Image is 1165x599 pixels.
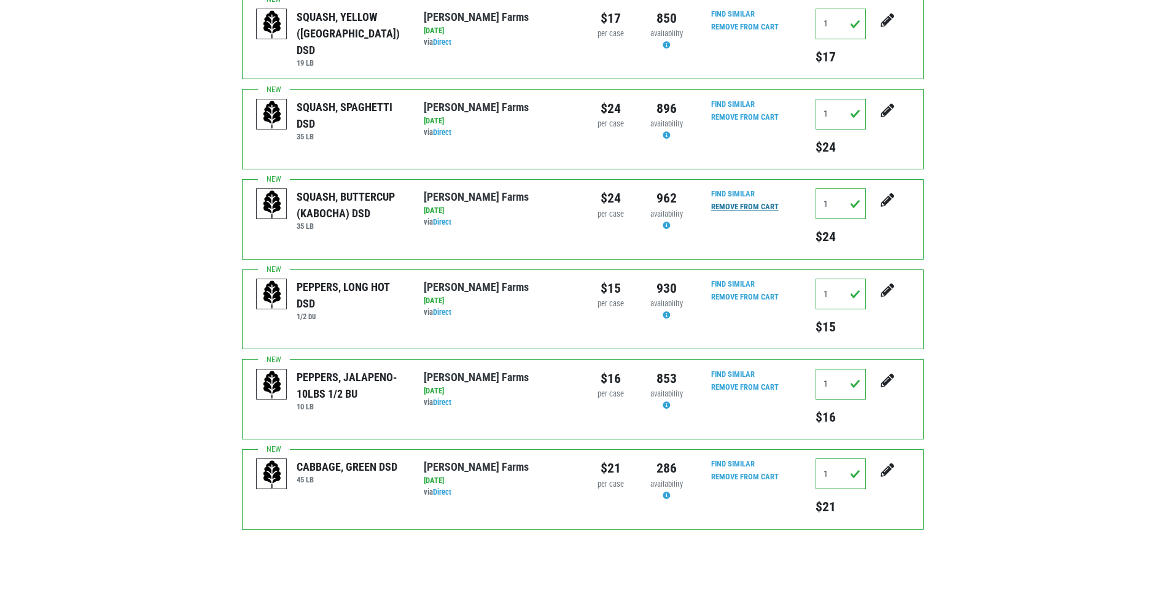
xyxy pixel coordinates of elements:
input: Remove From Cart [704,200,786,214]
input: Remove From Cart [704,290,786,304]
a: Direct [433,37,451,47]
h6: 10 LB [297,402,405,411]
div: PEPPERS, LONG HOT DSD [297,279,405,312]
a: [PERSON_NAME] Farms [424,460,529,473]
input: Remove From Cart [704,470,786,484]
div: via [424,307,573,319]
h6: 35 LB [297,132,405,141]
a: Direct [433,307,451,317]
a: Find Similar [711,279,755,288]
a: Find Similar [711,459,755,468]
div: via [424,397,573,409]
div: per case [592,479,629,490]
h6: 1/2 bu [297,312,405,321]
div: $24 [592,188,629,208]
span: availability [650,119,683,128]
div: $21 [592,458,629,478]
a: [PERSON_NAME] Farms [424,190,529,203]
div: 896 [648,99,685,118]
h5: $16 [816,409,866,425]
div: via [424,487,573,498]
div: via [424,37,573,48]
div: 962 [648,188,685,208]
a: Direct [433,487,451,497]
div: per case [592,298,629,310]
h6: 45 LB [297,475,397,484]
div: SQUASH, SPAGHETTI DSD [297,99,405,132]
div: $16 [592,369,629,388]
input: Qty [816,369,866,400]
a: [PERSON_NAME] Farms [424,371,529,384]
span: availability [650,299,683,308]
input: Qty [816,9,866,39]
div: per case [592,388,629,400]
div: [DATE] [424,205,573,217]
a: Direct [433,128,451,137]
div: 930 [648,279,685,298]
input: Remove From Cart [704,20,786,34]
img: placeholder-variety-43d6402dacf2d531de610a020419775a.svg [257,279,287,310]
a: [PERSON_NAME] Farms [424,280,529,293]
div: $17 [592,9,629,28]
div: [DATE] [424,475,573,487]
div: $15 [592,279,629,298]
div: SQUASH, BUTTERCUP (KABOCHA) DSD [297,188,405,222]
h6: 19 LB [297,58,405,68]
div: 286 [648,458,685,478]
div: 853 [648,369,685,388]
a: Find Similar [711,9,755,18]
div: via [424,217,573,228]
input: Remove From Cart [704,381,786,395]
div: [DATE] [424,385,573,397]
img: placeholder-variety-43d6402dacf2d531de610a020419775a.svg [257,459,287,490]
input: Qty [816,458,866,489]
span: availability [650,29,683,38]
h5: $24 [816,139,866,155]
img: placeholder-variety-43d6402dacf2d531de610a020419775a.svg [257,189,287,220]
a: Find Similar [711,369,755,379]
div: CABBAGE, GREEN DSD [297,458,397,475]
div: [DATE] [424,25,573,37]
h6: 35 LB [297,222,405,231]
input: Qty [816,99,866,129]
img: placeholder-variety-43d6402dacf2d531de610a020419775a.svg [257,9,287,40]
div: $24 [592,99,629,118]
span: availability [650,209,683,218]
h5: $21 [816,499,866,515]
div: per case [592,118,629,130]
div: [DATE] [424,115,573,127]
h5: $17 [816,49,866,65]
input: Qty [816,188,866,219]
span: availability [650,389,683,398]
div: SQUASH, YELLOW ([GEOGRAPHIC_DATA]) DSD [297,9,405,58]
a: Find Similar [711,99,755,109]
input: Remove From Cart [704,110,786,125]
a: [PERSON_NAME] Farms [424,10,529,23]
img: placeholder-variety-43d6402dacf2d531de610a020419775a.svg [257,369,287,400]
span: availability [650,479,683,489]
div: per case [592,28,629,40]
a: Direct [433,217,451,226]
div: via [424,127,573,139]
h5: $24 [816,229,866,245]
h5: $15 [816,319,866,335]
div: [DATE] [424,295,573,307]
img: placeholder-variety-43d6402dacf2d531de610a020419775a.svg [257,99,287,130]
a: Direct [433,398,451,407]
a: Find Similar [711,189,755,198]
input: Qty [816,279,866,309]
div: PEPPERS, JALAPENO- 10LBS 1/2 BU [297,369,405,402]
div: 850 [648,9,685,28]
div: per case [592,209,629,220]
a: [PERSON_NAME] Farms [424,101,529,114]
